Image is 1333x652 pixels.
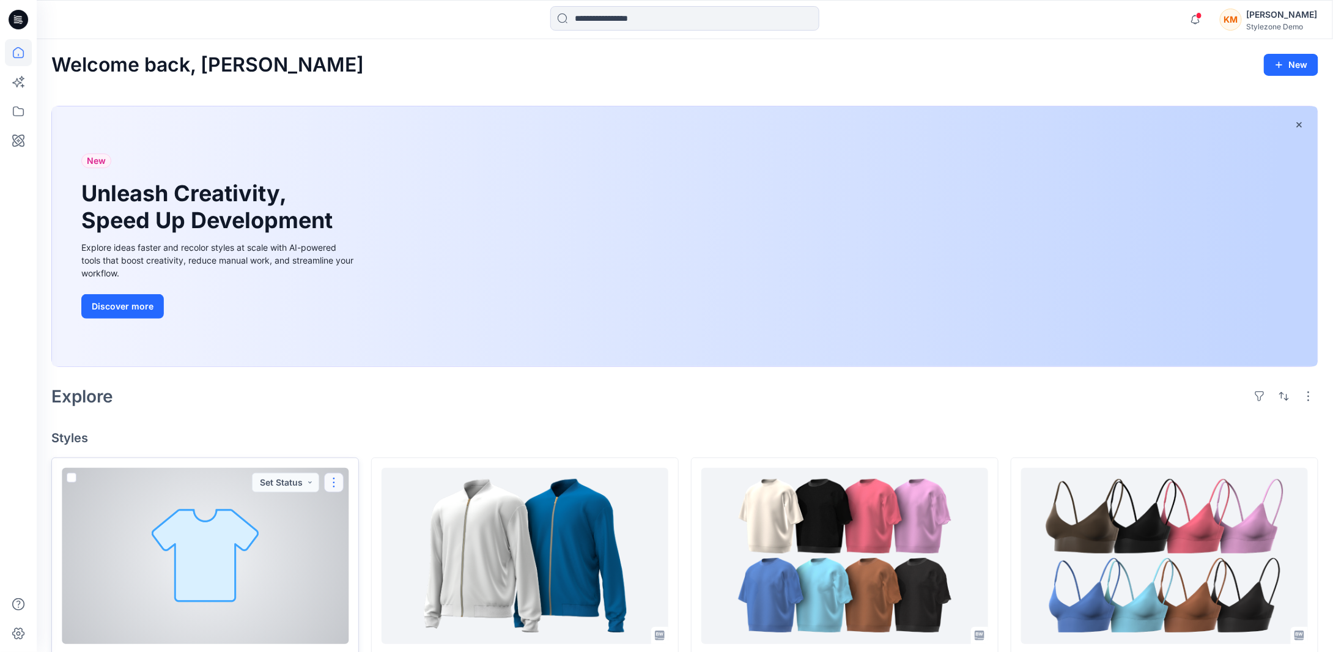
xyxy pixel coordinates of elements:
[81,241,356,280] div: Explore ideas faster and recolor styles at scale with AI-powered tools that boost creativity, red...
[62,468,349,644] a: test thumbnail
[81,180,338,233] h1: Unleash Creativity, Speed Up Development
[51,387,113,406] h2: Explore
[1264,54,1318,76] button: New
[81,294,356,319] a: Discover more
[81,294,164,319] button: Discover more
[51,431,1318,445] h4: Styles
[1247,7,1318,22] div: [PERSON_NAME]
[87,154,106,168] span: New
[382,468,668,644] a: Colorway Generator Test
[51,54,364,76] h2: Welcome back, [PERSON_NAME]
[1021,468,1308,644] a: BW 2025.2 Webinar Womens Bra
[1220,9,1242,31] div: KM
[1247,22,1318,31] div: Stylezone Demo
[701,468,988,644] a: BW 2025.2 Webinar Mens Garment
